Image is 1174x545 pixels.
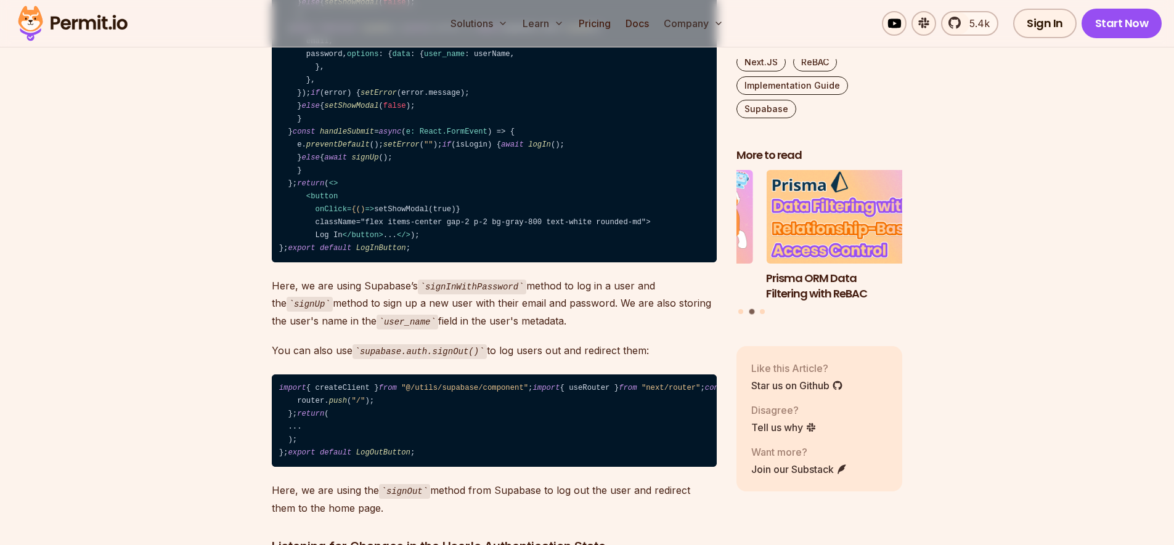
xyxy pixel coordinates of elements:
a: Pricing [574,11,616,36]
span: </ > [343,231,383,240]
p: Want more? [751,445,847,459]
span: export [288,244,315,252]
span: </> [397,231,410,240]
span: {() [351,205,365,214]
a: Prisma ORM Data Filtering with ReBACPrisma ORM Data Filtering with ReBAC [766,171,932,302]
span: "next/router" [642,384,701,392]
span: button [351,231,378,240]
a: Tell us why [751,420,817,435]
a: Next.JS [736,53,786,71]
a: Implementation Guide [736,76,848,95]
button: Learn [518,11,569,36]
span: <> [329,179,338,188]
span: if [311,89,320,97]
a: Sign In [1013,9,1077,38]
span: from [378,384,396,392]
span: await [324,153,347,162]
span: options [347,50,378,59]
span: handleSubmit [320,127,374,136]
span: logIn [528,140,551,149]
span: signUp [351,153,378,162]
h3: Prisma ORM Data Filtering with ReBAC [766,271,932,302]
code: supabase.auth.signOut() [353,344,487,359]
h3: Why JWTs Can’t Handle AI Agent Access [587,271,753,302]
span: setError [383,140,420,149]
a: 5.4k [941,11,998,36]
p: You can also use to log users out and redirect them: [272,342,717,360]
span: async [379,127,402,136]
p: Here, we are using the method from Supabase to log out the user and redirect them to the home page. [272,482,717,517]
span: await [501,140,524,149]
button: Company [659,11,728,36]
button: Go to slide 3 [760,310,765,315]
span: setShowModal(true)} className="flex items-center gap-2 p-2 bg-gray-800 text-white rounded-md"> Lo... [279,179,651,240]
li: 2 of 3 [766,171,932,302]
h2: More to read [736,148,903,163]
span: default [320,448,351,457]
span: data [393,50,410,59]
code: signOut [379,484,431,499]
span: e: React.FormEvent [406,127,487,136]
span: default [320,244,351,252]
button: Go to slide 2 [749,309,754,315]
code: signUp [287,297,333,312]
p: Like this Article? [751,361,843,376]
span: push [329,397,347,405]
span: button [311,192,338,201]
a: ReBAC [793,53,837,71]
code: { createClient } ; { useRouter } ; = ( ) => { router = (); supabase = (); = ( ) => { supabase. . ... [272,374,717,467]
a: Supabase [736,100,796,118]
span: LogInButton [356,244,406,252]
p: Disagree? [751,403,817,418]
span: else [302,153,320,162]
code: signInWithPassword [418,280,526,294]
span: const [705,384,728,392]
span: setError [361,89,397,97]
span: import [532,384,560,392]
a: Docs [621,11,654,36]
p: Here, we are using Supabase’s method to log in a user and the method to sign up a new user with t... [272,277,717,330]
li: 1 of 3 [587,171,753,302]
span: 5.4k [962,16,990,31]
span: import [279,384,306,392]
span: message [428,89,460,97]
span: LogOutButton [356,448,410,457]
span: "@/utils/supabase/component" [401,384,528,392]
a: Join our Substack [751,462,847,477]
code: user_name [377,315,438,329]
span: return [297,410,324,418]
div: Posts [736,171,903,317]
span: else [302,102,320,110]
span: "/" [351,397,365,405]
span: "" [424,140,433,149]
span: < = => [279,192,374,214]
img: Permit logo [12,2,133,44]
span: setShowModal [324,102,378,110]
span: from [619,384,637,392]
button: Go to slide 1 [738,310,743,315]
img: Prisma ORM Data Filtering with ReBAC [766,171,932,264]
a: Start Now [1082,9,1162,38]
span: const [293,127,316,136]
span: if [442,140,451,149]
a: Star us on Github [751,378,843,393]
span: user_name [424,50,465,59]
span: preventDefault [306,140,370,149]
button: Solutions [446,11,513,36]
span: onClick [316,205,347,214]
span: false [383,102,406,110]
span: export [288,448,315,457]
span: return [297,179,324,188]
